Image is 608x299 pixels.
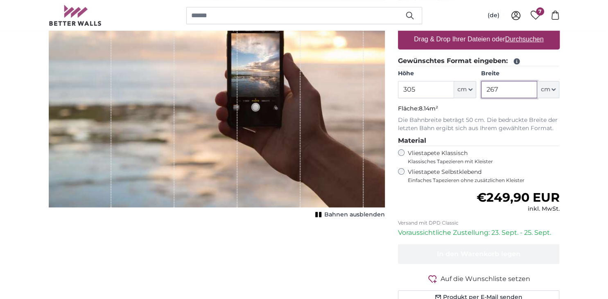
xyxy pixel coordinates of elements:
label: Vliestapete Selbstklebend [408,168,560,184]
p: Fläche: [398,105,560,113]
img: Betterwalls [49,5,102,26]
span: Klassisches Tapezieren mit Kleister [408,158,553,165]
span: 8.14m² [419,105,438,112]
span: cm [540,85,550,94]
button: Auf die Wunschliste setzen [398,274,560,284]
span: 7 [536,7,544,16]
span: Auf die Wunschliste setzen [441,274,530,284]
span: Bahnen ausblenden [324,211,385,219]
button: In den Warenkorb legen [398,244,560,264]
div: inkl. MwSt. [476,205,559,213]
button: cm [537,81,559,98]
legend: Gewünschtes Format eingeben: [398,56,560,66]
button: cm [454,81,476,98]
label: Breite [481,70,559,78]
p: Die Bahnbreite beträgt 50 cm. Die bedruckte Breite der letzten Bahn ergibt sich aus Ihrem gewählt... [398,116,560,133]
label: Höhe [398,70,476,78]
span: Einfaches Tapezieren ohne zusätzlichen Kleister [408,177,560,184]
button: (de) [481,8,506,23]
u: Durchsuchen [505,36,543,43]
p: Versand mit DPD Classic [398,220,560,226]
button: Bahnen ausblenden [313,209,385,220]
span: €249,90 EUR [476,190,559,205]
p: Voraussichtliche Zustellung: 23. Sept. - 25. Sept. [398,228,560,238]
label: Vliestapete Klassisch [408,149,553,165]
label: Drag & Drop Ihrer Dateien oder [411,31,547,47]
legend: Material [398,136,560,146]
span: cm [457,85,467,94]
span: In den Warenkorb legen [437,250,520,258]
